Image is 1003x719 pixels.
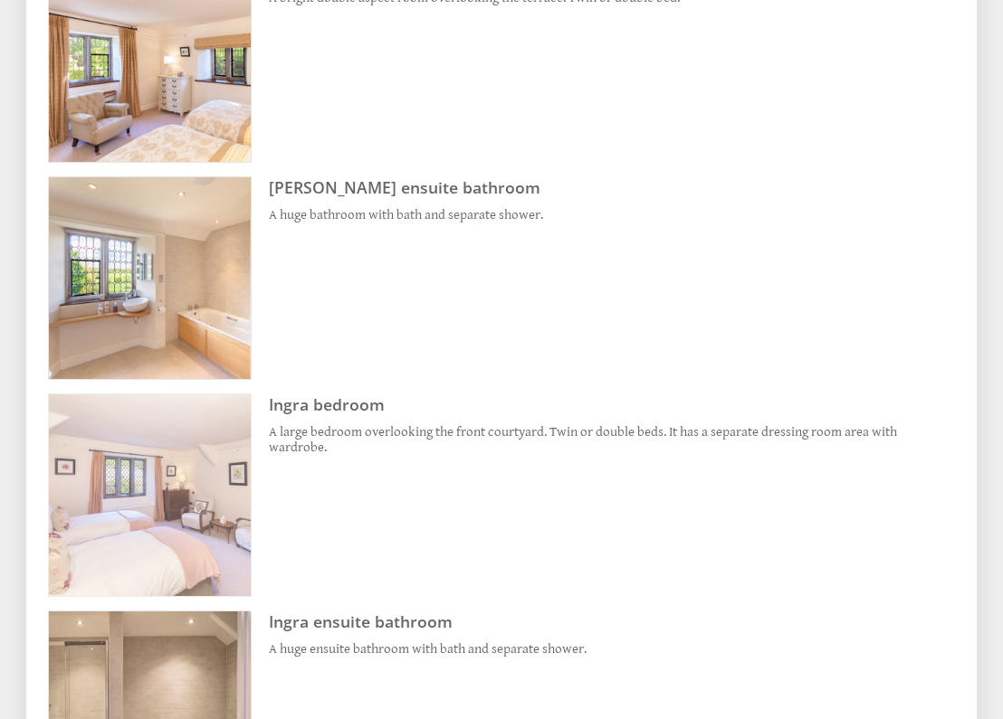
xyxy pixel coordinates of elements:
[269,393,933,415] h3: Ingra bedroom
[49,177,251,379] img: Asbury ensuite bathroom
[49,394,251,596] img: Ingra bedroom
[269,610,933,632] h3: Ingra ensuite bathroom
[269,424,933,455] p: A large bedroom overlooking the front courtyard. Twin or double beds. It has a separate dressing ...
[269,641,933,657] p: A huge ensuite bathroom with bath and separate shower.
[269,176,933,198] h3: [PERSON_NAME] ensuite bathroom
[269,207,933,222] p: A huge bathroom with bath and separate shower.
